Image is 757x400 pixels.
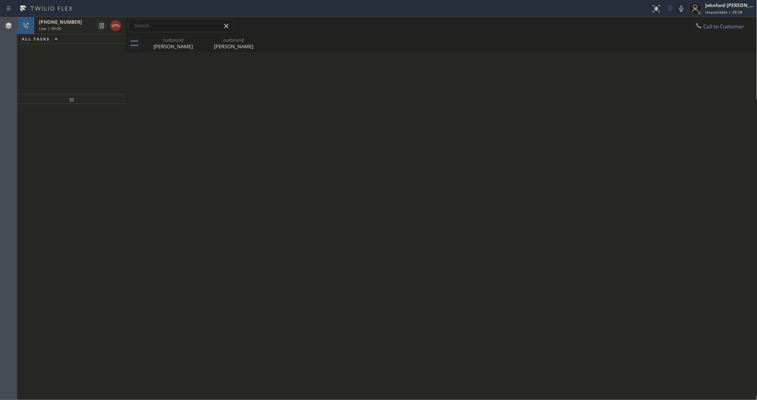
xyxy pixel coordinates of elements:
button: ALL TASKS [17,34,65,44]
span: ALL TASKS [22,36,50,42]
div: [PERSON_NAME] [204,43,263,50]
button: Hang up [110,20,121,31]
div: [PERSON_NAME] [144,43,203,50]
div: outbound [204,37,263,43]
div: Sharon Marks [204,35,263,52]
div: outbound [144,37,203,43]
input: Search [129,19,233,32]
span: Unavailable | 39:58 [706,9,743,15]
button: Mute [676,3,687,14]
div: Johnford [PERSON_NAME] [706,2,755,9]
button: Hold Customer [96,20,107,31]
div: Sharon Marks [144,35,203,52]
span: Call to Customer [704,23,745,30]
button: Call to Customer [690,19,750,34]
span: Live | 00:00 [39,26,62,31]
span: [PHONE_NUMBER] [39,19,82,25]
